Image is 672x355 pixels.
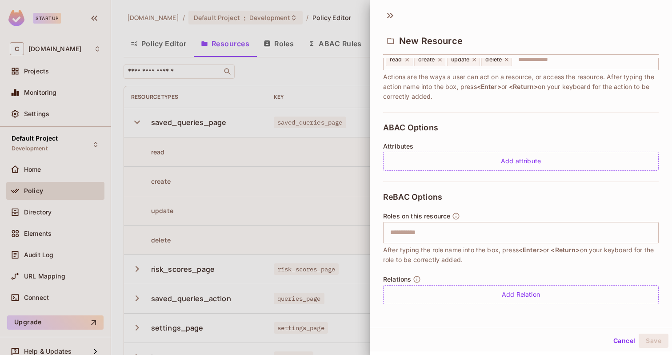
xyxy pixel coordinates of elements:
[383,245,659,265] span: After typing the role name into the box, press or on your keyboard for the role to be correctly a...
[383,276,411,283] span: Relations
[383,72,659,101] span: Actions are the ways a user can act on a resource, or access the resource. After typing the actio...
[383,123,438,132] span: ABAC Options
[481,53,512,66] div: delete
[477,83,501,90] span: <Enter>
[451,56,470,63] span: update
[414,53,445,66] div: create
[639,334,668,348] button: Save
[418,56,435,63] span: create
[485,56,502,63] span: delete
[610,334,639,348] button: Cancel
[399,36,463,46] span: New Resource
[519,246,543,254] span: <Enter>
[386,53,412,66] div: read
[551,246,580,254] span: <Return>
[383,152,659,171] div: Add attribute
[509,83,538,90] span: <Return>
[383,193,442,202] span: ReBAC Options
[383,143,414,150] span: Attributes
[390,56,402,63] span: read
[383,285,659,304] div: Add Relation
[383,213,450,220] span: Roles on this resource
[447,53,480,66] div: update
